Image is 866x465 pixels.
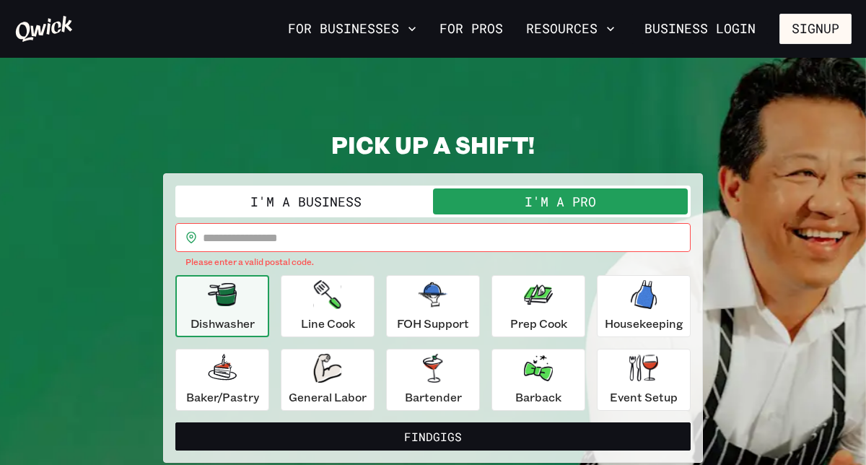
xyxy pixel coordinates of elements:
button: Event Setup [597,349,691,411]
p: Barback [515,388,561,406]
p: Dishwasher [191,315,255,332]
button: FOH Support [386,275,480,337]
p: Line Cook [301,315,355,332]
a: Business Login [632,14,768,44]
p: Prep Cook [510,315,567,332]
h2: PICK UP A SHIFT! [163,130,703,159]
button: Barback [491,349,585,411]
button: Housekeeping [597,275,691,337]
p: Baker/Pastry [186,388,259,406]
p: FOH Support [397,315,469,332]
button: Signup [779,14,852,44]
button: General Labor [281,349,375,411]
p: General Labor [289,388,367,406]
button: Baker/Pastry [175,349,269,411]
button: Prep Cook [491,275,585,337]
p: Please enter a valid postal code. [185,255,681,269]
button: Bartender [386,349,480,411]
button: For Businesses [282,17,422,41]
button: I'm a Business [178,188,433,214]
a: For Pros [434,17,509,41]
button: Resources [520,17,621,41]
button: Dishwasher [175,275,269,337]
button: I'm a Pro [433,188,688,214]
p: Event Setup [610,388,678,406]
button: Line Cook [281,275,375,337]
button: FindGigs [175,422,691,451]
p: Bartender [405,388,462,406]
p: Housekeeping [605,315,683,332]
